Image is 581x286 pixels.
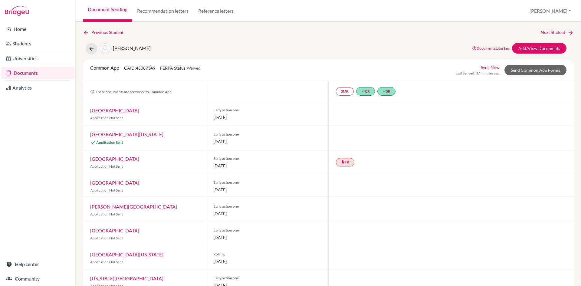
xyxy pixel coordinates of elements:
[90,164,123,169] span: Application Not Sent
[377,87,396,96] a: doneSR
[90,65,119,71] span: Common App
[504,65,566,75] a: Send Common App Forms
[90,180,139,186] a: [GEOGRAPHIC_DATA]
[5,6,29,16] img: Bridge-U
[1,52,74,64] a: Universities
[90,90,172,94] span: These documents are sent once to Common App
[1,82,74,94] a: Analytics
[481,64,500,71] a: Sync Now
[1,67,74,79] a: Documents
[361,89,365,93] i: done
[472,46,510,51] a: Document status key
[113,45,151,51] span: [PERSON_NAME]
[90,116,123,120] span: Application Not Sent
[90,260,123,264] span: Application Not Sent
[213,156,321,161] span: Early action one
[1,258,74,270] a: Help center
[213,204,321,209] span: Early action one
[213,275,321,281] span: Early action one
[124,65,155,71] span: CAID: 45087349
[382,89,386,93] i: done
[456,71,500,76] span: Last Synced: 37 minutes ago
[336,158,354,166] a: insert_drive_fileTR
[96,140,123,145] span: Application Sent
[90,107,139,113] a: [GEOGRAPHIC_DATA]
[541,29,574,36] a: Next Student
[90,188,123,192] span: Application Not Sent
[213,186,321,193] span: [DATE]
[527,5,574,17] button: [PERSON_NAME]
[1,38,74,50] a: Students
[336,87,354,96] a: SMR
[83,29,128,36] a: Previous Student
[356,87,375,96] a: doneCR
[90,212,123,216] span: Application Not Sent
[341,160,345,164] i: insert_drive_file
[213,163,321,169] span: [DATE]
[213,251,321,257] span: Rolling
[90,204,177,209] a: [PERSON_NAME][GEOGRAPHIC_DATA]
[90,275,163,281] a: [US_STATE][GEOGRAPHIC_DATA]
[90,251,163,257] a: [GEOGRAPHIC_DATA][US_STATE]
[213,210,321,217] span: [DATE]
[213,114,321,120] span: [DATE]
[90,228,139,233] a: [GEOGRAPHIC_DATA]
[90,131,163,137] a: [GEOGRAPHIC_DATA][US_STATE]
[90,156,139,162] a: [GEOGRAPHIC_DATA]
[1,23,74,35] a: Home
[213,138,321,145] span: [DATE]
[213,234,321,241] span: [DATE]
[213,228,321,233] span: Early action one
[512,43,566,54] a: Add/View Documents
[160,65,201,71] span: FERPA Status:
[213,107,321,113] span: Early action one
[213,258,321,265] span: [DATE]
[213,132,321,137] span: Early action one
[187,65,201,71] span: Waived
[90,236,123,240] span: Application Not Sent
[1,273,74,285] a: Community
[213,180,321,185] span: Early action one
